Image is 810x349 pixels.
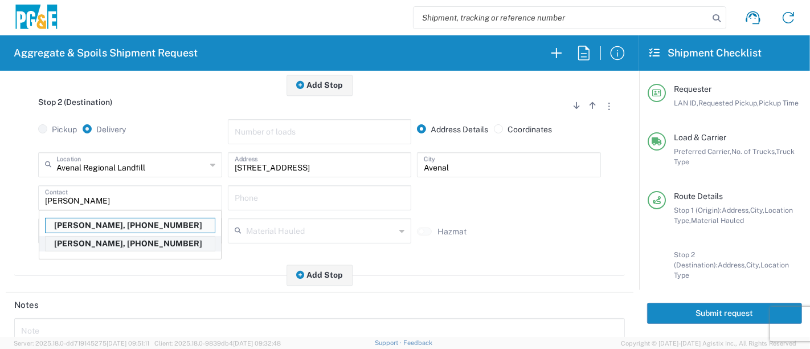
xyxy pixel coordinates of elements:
span: Requester [674,84,711,94]
a: Support [375,339,403,346]
a: Feedback [403,339,432,346]
span: Client: 2025.18.0-9839db4 [154,340,281,347]
p: Tim Lewis, 530-338-4335 [46,218,215,233]
span: [DATE] 09:51:11 [107,340,149,347]
h2: Notes [14,299,39,311]
h2: Shipment Checklist [649,46,762,60]
span: City, [750,206,764,214]
span: Route Details [674,192,723,201]
span: Pickup Time [759,99,799,107]
button: Add Stop [287,265,353,286]
label: Address Details [417,124,488,135]
label: Coordinates [494,124,552,135]
span: Stop 1 (Origin): [674,206,722,214]
button: Add Stop [287,75,353,96]
span: Address, [722,206,750,214]
span: No. of Trucks, [731,147,776,156]
span: Stop 2 (Destination) [38,98,112,107]
p: Tim Miller, 661-529-1866 [46,237,215,251]
span: Stop 2 (Destination): [674,250,718,269]
img: pge [14,5,59,31]
span: Material Hauled [691,216,744,225]
span: Preferred Carrier, [674,147,731,156]
span: Address, [718,261,746,269]
button: Submit request [647,303,802,324]
h2: Aggregate & Spoils Shipment Request [14,46,198,60]
span: Load & Carrier [674,133,726,142]
label: Hazmat [437,226,467,237]
span: Requested Pickup, [698,99,759,107]
input: Shipment, tracking or reference number [414,7,709,29]
span: LAN ID, [674,99,698,107]
span: City, [746,261,760,269]
span: Copyright © [DATE]-[DATE] Agistix Inc., All Rights Reserved [621,338,796,348]
span: Server: 2025.18.0-dd719145275 [14,340,149,347]
span: [DATE] 09:32:48 [233,340,281,347]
